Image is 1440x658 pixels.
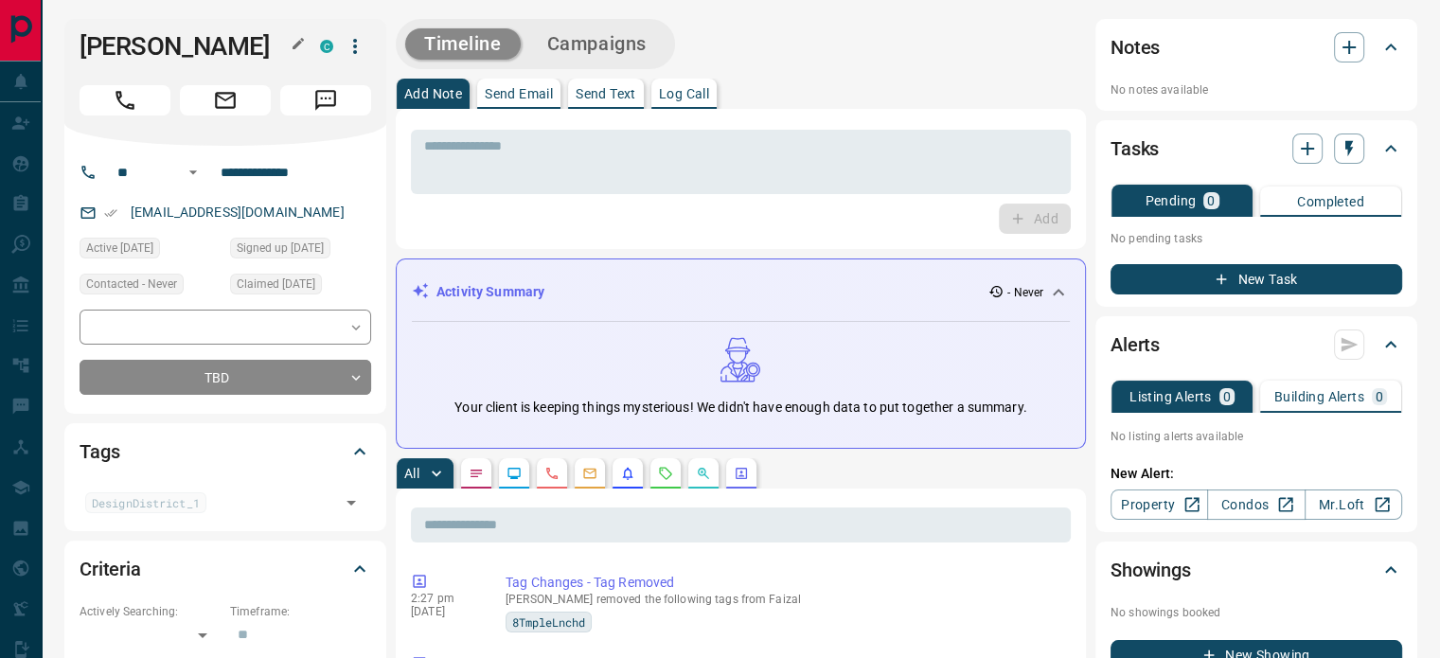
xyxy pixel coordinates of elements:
[404,467,419,480] p: All
[80,238,221,264] div: Tue Aug 24 2021
[80,360,371,395] div: TBD
[454,398,1026,418] p: Your client is keeping things mysterious! We didn't have enough data to put together a summary.
[1007,284,1043,301] p: - Never
[1305,489,1402,520] a: Mr.Loft
[338,489,364,516] button: Open
[131,205,345,220] a: [EMAIL_ADDRESS][DOMAIN_NAME]
[696,466,711,481] svg: Opportunities
[1145,194,1196,207] p: Pending
[1223,390,1231,403] p: 0
[1111,329,1160,360] h2: Alerts
[411,592,477,605] p: 2:27 pm
[582,466,597,481] svg: Emails
[620,466,635,481] svg: Listing Alerts
[1111,81,1402,98] p: No notes available
[1207,489,1305,520] a: Condos
[469,466,484,481] svg: Notes
[528,28,666,60] button: Campaigns
[1111,547,1402,593] div: Showings
[436,282,544,302] p: Activity Summary
[506,593,1063,606] p: [PERSON_NAME] removed the following tags from Faizal
[1111,133,1159,164] h2: Tasks
[507,466,522,481] svg: Lead Browsing Activity
[1111,25,1402,70] div: Notes
[405,28,521,60] button: Timeline
[1274,390,1364,403] p: Building Alerts
[544,466,560,481] svg: Calls
[280,85,371,116] span: Message
[104,206,117,220] svg: Email Verified
[1376,390,1383,403] p: 0
[1111,264,1402,294] button: New Task
[230,603,371,620] p: Timeframe:
[230,274,371,300] div: Tue Aug 24 2021
[1111,32,1160,62] h2: Notes
[485,87,553,100] p: Send Email
[412,275,1070,310] div: Activity Summary- Never
[1111,464,1402,484] p: New Alert:
[1111,126,1402,171] div: Tasks
[80,554,141,584] h2: Criteria
[180,85,271,116] span: Email
[237,275,315,293] span: Claimed [DATE]
[86,239,153,258] span: Active [DATE]
[80,31,292,62] h1: [PERSON_NAME]
[80,429,371,474] div: Tags
[1111,555,1191,585] h2: Showings
[80,546,371,592] div: Criteria
[658,466,673,481] svg: Requests
[230,238,371,264] div: Tue Aug 24 2021
[1207,194,1215,207] p: 0
[1129,390,1212,403] p: Listing Alerts
[506,573,1063,593] p: Tag Changes - Tag Removed
[320,40,333,53] div: condos.ca
[1111,428,1402,445] p: No listing alerts available
[1297,195,1364,208] p: Completed
[734,466,749,481] svg: Agent Actions
[80,436,119,467] h2: Tags
[404,87,462,100] p: Add Note
[237,239,324,258] span: Signed up [DATE]
[512,613,585,631] span: 8TmpleLnchd
[80,85,170,116] span: Call
[182,161,204,184] button: Open
[1111,489,1208,520] a: Property
[411,605,477,618] p: [DATE]
[1111,604,1402,621] p: No showings booked
[1111,224,1402,253] p: No pending tasks
[659,87,709,100] p: Log Call
[1111,322,1402,367] div: Alerts
[86,275,177,293] span: Contacted - Never
[80,603,221,620] p: Actively Searching:
[576,87,636,100] p: Send Text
